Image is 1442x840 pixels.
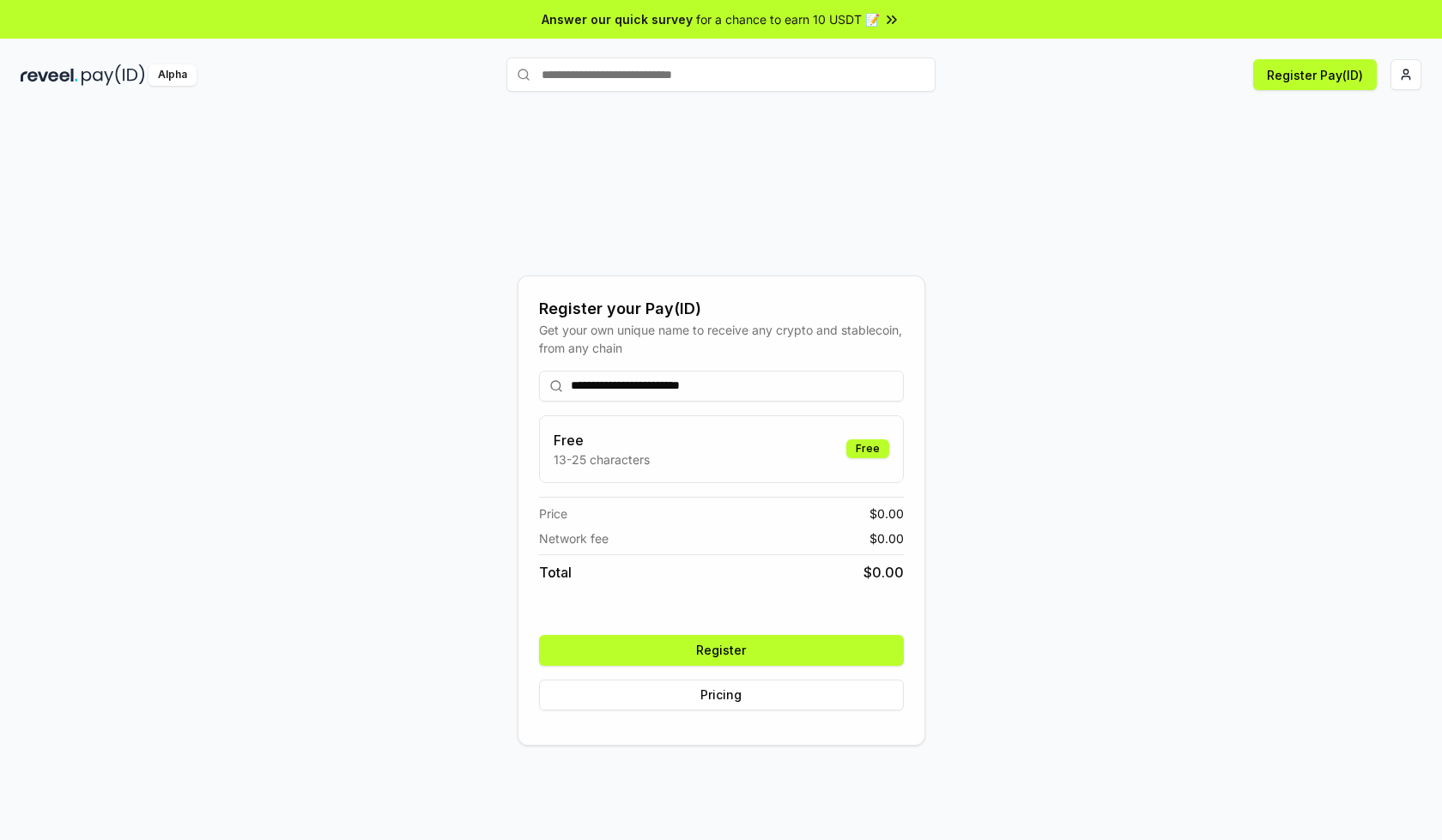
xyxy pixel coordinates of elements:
span: for a chance to earn 10 USDT 📝 [696,10,880,28]
span: Price [539,505,567,523]
span: Answer our quick survey [542,10,693,28]
img: reveel_dark [21,64,78,86]
button: Register Pay(ID) [1253,59,1377,90]
div: Register your Pay(ID) [539,297,904,321]
button: Pricing [539,680,904,710]
span: Network fee [539,529,609,547]
span: Total [539,562,572,583]
div: Free [846,439,889,458]
p: 13-25 characters [554,450,650,468]
button: Register [539,635,904,666]
span: $ 0.00 [869,529,904,547]
h3: Free [554,430,650,450]
img: pay_id [82,64,145,86]
span: $ 0.00 [869,505,904,523]
div: Alpha [148,64,197,86]
span: $ 0.00 [863,562,904,583]
div: Get your own unique name to receive any crypto and stablecoin, from any chain [539,321,904,357]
